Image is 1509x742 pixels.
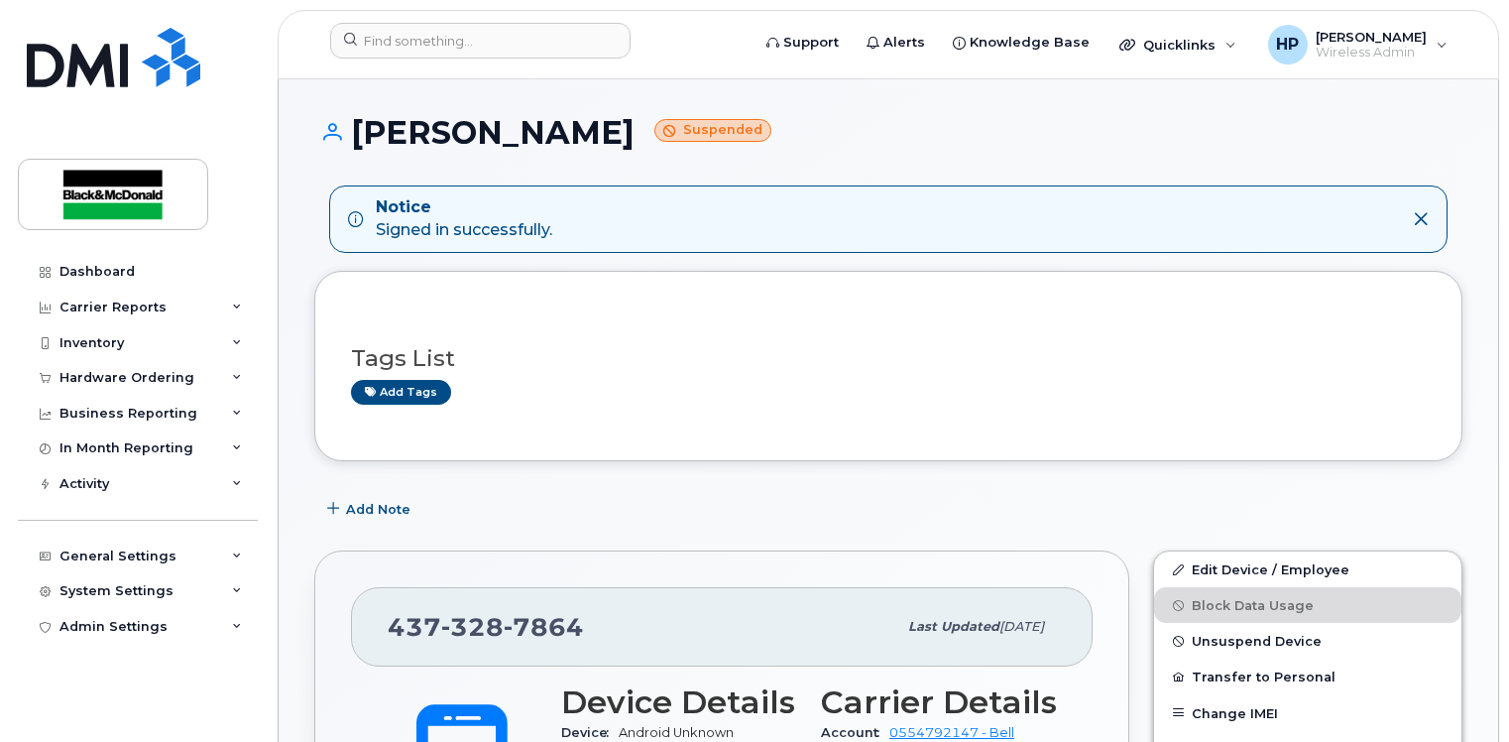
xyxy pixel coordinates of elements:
h1: [PERSON_NAME] [314,115,1462,150]
h3: Device Details [561,684,797,720]
a: Edit Device / Employee [1154,552,1461,587]
span: 328 [441,612,504,642]
button: Change IMEI [1154,695,1461,731]
span: [DATE] [999,619,1044,634]
div: Signed in successfully. [376,196,552,242]
span: Add Note [346,500,410,519]
button: Unsuspend Device [1154,623,1461,659]
span: 7864 [504,612,584,642]
h3: Carrier Details [821,684,1057,720]
span: Unsuspend Device [1192,634,1322,649]
span: 437 [388,612,584,642]
h3: Tags List [351,346,1426,371]
small: Suspended [654,119,771,142]
strong: Notice [376,196,552,219]
button: Transfer to Personal [1154,659,1461,694]
span: Device [561,725,619,740]
a: 0554792147 - Bell [889,725,1014,740]
span: Account [821,725,889,740]
button: Add Note [314,491,427,527]
span: Last updated [908,619,999,634]
span: Android Unknown [619,725,734,740]
a: Add tags [351,380,451,405]
button: Block Data Usage [1154,587,1461,623]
